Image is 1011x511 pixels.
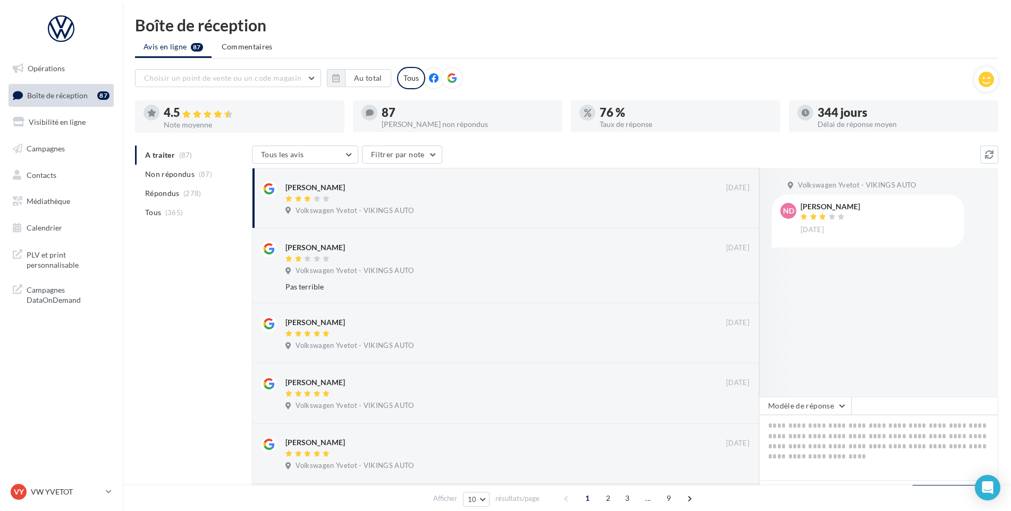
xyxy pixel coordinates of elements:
[726,243,749,253] span: [DATE]
[145,188,180,199] span: Répondus
[285,377,345,388] div: [PERSON_NAME]
[818,107,990,118] div: 344 jours
[714,279,749,294] button: Ignorer
[285,242,345,253] div: [PERSON_NAME]
[27,197,70,206] span: Médiathèque
[726,378,749,388] span: [DATE]
[600,107,772,118] div: 76 %
[345,69,391,87] button: Au total
[327,69,391,87] button: Au total
[296,461,414,471] span: Volkswagen Yvetot - VIKINGS AUTO
[285,282,680,292] div: Pas terrible
[600,490,617,507] span: 2
[382,107,554,118] div: 87
[579,490,596,507] span: 1
[27,90,88,99] span: Boîte de réception
[433,493,457,504] span: Afficher
[135,17,998,33] div: Boîte de réception
[397,67,425,89] div: Tous
[715,400,750,415] button: Ignorer
[6,217,116,239] a: Calendrier
[6,243,116,275] a: PLV et print personnalisable
[715,205,750,219] button: Ignorer
[6,190,116,212] a: Médiathèque
[252,146,358,164] button: Tous les avis
[296,206,414,216] span: Volkswagen Yvetot - VIKINGS AUTO
[27,223,62,232] span: Calendrier
[261,150,304,159] span: Tous les avis
[9,482,114,502] a: VY VW YVETOT
[639,490,656,507] span: ...
[27,248,109,270] span: PLV et print personnalisable
[6,57,116,80] a: Opérations
[145,169,195,180] span: Non répondus
[6,84,116,107] a: Boîte de réception87
[222,41,273,52] span: Commentaires
[29,117,86,126] span: Visibilité en ligne
[164,121,336,129] div: Note moyenne
[382,121,554,128] div: [PERSON_NAME] non répondus
[6,164,116,186] a: Contacts
[801,203,860,210] div: [PERSON_NAME]
[28,64,65,73] span: Opérations
[818,121,990,128] div: Délai de réponse moyen
[296,341,414,351] span: Volkswagen Yvetot - VIKINGS AUTO
[715,339,750,354] button: Ignorer
[145,207,161,218] span: Tous
[468,495,477,504] span: 10
[164,107,336,119] div: 4.5
[27,144,65,153] span: Campagnes
[362,146,442,164] button: Filtrer par note
[285,437,345,448] div: [PERSON_NAME]
[715,460,750,475] button: Ignorer
[726,439,749,448] span: [DATE]
[619,490,636,507] span: 3
[296,266,414,276] span: Volkswagen Yvetot - VIKINGS AUTO
[801,225,824,235] span: [DATE]
[296,401,414,411] span: Volkswagen Yvetot - VIKINGS AUTO
[97,91,109,100] div: 87
[199,170,212,178] span: (87)
[285,182,345,193] div: [PERSON_NAME]
[759,397,852,415] button: Modèle de réponse
[144,73,301,82] span: Choisir un point de vente ou un code magasin
[6,278,116,310] a: Campagnes DataOnDemand
[660,490,677,507] span: 9
[6,138,116,160] a: Campagnes
[183,189,201,198] span: (278)
[6,111,116,133] a: Visibilité en ligne
[27,170,56,179] span: Contacts
[726,183,749,193] span: [DATE]
[135,69,321,87] button: Choisir un point de vente ou un code magasin
[495,493,540,504] span: résultats/page
[27,283,109,305] span: Campagnes DataOnDemand
[798,181,916,190] span: Volkswagen Yvetot - VIKINGS AUTO
[600,121,772,128] div: Taux de réponse
[463,492,490,507] button: 10
[975,475,1000,500] div: Open Intercom Messenger
[783,206,794,216] span: ND
[14,487,24,497] span: VY
[165,208,183,217] span: (365)
[726,318,749,328] span: [DATE]
[31,487,102,497] p: VW YVETOT
[285,317,345,328] div: [PERSON_NAME]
